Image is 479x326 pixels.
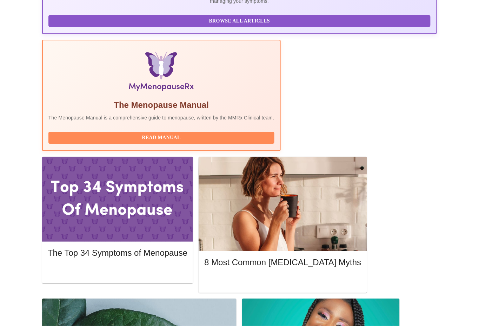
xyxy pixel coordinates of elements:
img: Menopause Manual [84,52,238,94]
a: Read Manual [48,134,276,140]
button: Read More [48,265,187,277]
h5: The Menopause Manual [48,99,274,111]
h5: The Top 34 Symptoms of Menopause [48,247,187,259]
button: Read More [204,275,361,287]
span: Read More [55,267,180,275]
button: Browse All Articles [48,15,431,27]
p: The Menopause Manual is a comprehensive guide to menopause, written by the MMRx Clinical team. [48,114,274,121]
span: Read Manual [55,133,267,142]
a: Browse All Articles [48,18,432,24]
h5: 8 Most Common [MEDICAL_DATA] Myths [204,257,361,268]
span: Browse All Articles [55,17,424,26]
a: Read More [204,277,363,283]
span: Read More [211,276,354,285]
a: Read More [48,267,189,273]
button: Read Manual [48,132,274,144]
